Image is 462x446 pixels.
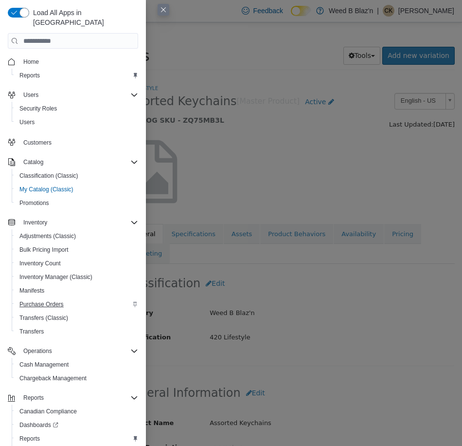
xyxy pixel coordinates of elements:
div: Weed B Blaz'n [202,282,462,299]
button: Operations [19,345,56,357]
div: < empty > [202,417,462,434]
span: Operations [23,347,52,355]
button: Promotions [12,196,142,210]
small: [Master Product] [237,75,300,83]
span: Purchase Orders [16,298,138,310]
span: Bulk Pricing Import [16,244,138,256]
span: Active [305,75,326,83]
button: Inventory [19,217,51,228]
span: Inventory [19,217,138,228]
a: General [123,202,163,222]
a: Canadian Compliance [16,406,81,417]
a: Assets [224,202,260,222]
span: Chargeback Management [19,374,87,382]
button: Reports [19,392,48,404]
h2: Classification [124,252,455,270]
a: Pricing [384,202,421,222]
button: Reports [12,69,142,82]
span: My Catalog (Classic) [16,184,138,195]
span: Transfers [16,326,138,337]
a: Transfers [16,326,48,337]
a: Promotions [16,197,53,209]
span: Home [19,56,138,68]
div: 420 Lifestyle [202,307,462,324]
a: Home [19,56,43,68]
a: My Catalog [7,5,41,12]
a: Assorted Keychains [7,80,108,100]
button: Transfers (Classic) [12,311,142,325]
span: Users [19,118,35,126]
button: Users [4,88,142,102]
span: Cash Management [16,359,138,371]
span: Reports [16,433,138,445]
span: Reports [19,392,138,404]
span: Assorted Keychains [123,72,237,87]
a: My Catalog (Classic) [16,184,77,195]
button: Inventory Count [12,257,142,270]
a: Dashboards [12,418,142,432]
a: Bulk Pricing Import [16,244,72,256]
span: Customers [23,139,52,147]
span: English - US [395,71,442,86]
a: Availability [334,202,384,222]
button: Classification (Classic) [12,169,142,183]
a: Dashboards [16,419,62,431]
span: Users [19,89,138,101]
span: Users [23,91,38,99]
span: Adjustments (Classic) [16,230,138,242]
a: Manifests [16,285,48,297]
a: Add new variation [382,24,455,42]
span: Catalog [19,156,138,168]
a: Marketing [123,221,170,242]
span: Promotions [19,199,49,207]
span: Manifests [19,287,44,295]
span: Short Description [124,421,186,428]
span: Catalog [23,158,43,166]
span: Load All Apps in [GEOGRAPHIC_DATA] [29,8,138,27]
span: Classification (Classic) [19,172,78,180]
span: Users [16,116,138,128]
span: Bulk Pricing Import [19,246,69,254]
span: Inventory Manager (Classic) [19,273,92,281]
span: Reports [19,72,40,79]
button: Chargeback Management [12,372,142,385]
span: Last Updated: [389,98,433,106]
a: Purchase Orders [16,298,68,310]
h2: General Information [124,362,455,380]
a: Classification (Classic) [16,170,82,182]
span: Industry [124,287,154,294]
span: My Catalog (Classic) [19,186,73,193]
span: Canadian Compliance [16,406,138,417]
a: Cash Management [16,359,72,371]
button: Edit [241,362,270,380]
span: Transfers (Classic) [19,314,68,322]
span: Dashboards [16,419,138,431]
span: Inventory [23,219,47,226]
button: Tools [343,24,381,42]
span: Classification (Classic) [16,170,138,182]
a: Users [16,116,38,128]
a: Security Roles [16,103,61,114]
span: Operations [19,345,138,357]
span: [DATE] [433,98,455,106]
span: Chargeback Management [16,372,138,384]
button: Close this dialog [158,4,169,16]
button: Canadian Compliance [12,405,142,418]
a: Transfers (Classic) [16,312,72,324]
a: English - US [394,71,455,87]
a: Adjustments (Classic) [16,230,80,242]
span: Cash Management [19,361,69,369]
span: Inventory Manager (Classic) [16,271,138,283]
span: Assorted Keychains [52,5,108,12]
button: Inventory Manager (Classic) [12,270,142,284]
span: Classification [124,311,171,318]
span: Customers [19,136,138,148]
button: Customers [4,135,142,149]
button: Security Roles [12,102,142,115]
a: Chargeback Management [16,372,90,384]
button: Inventory [4,216,142,229]
button: Reports [12,432,142,446]
a: Inventory Count [16,258,65,269]
span: Security Roles [16,103,138,114]
button: Edit [200,252,230,270]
